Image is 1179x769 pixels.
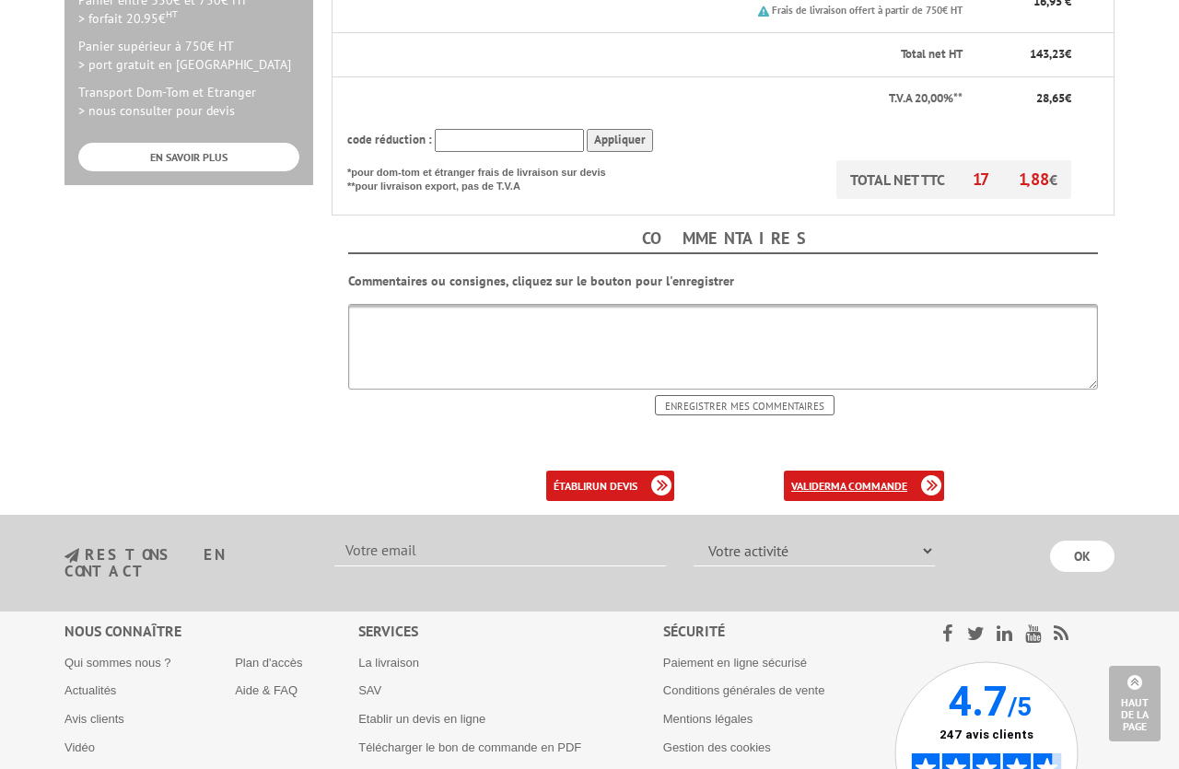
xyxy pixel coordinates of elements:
p: T.V.A 20,00%** [347,90,963,108]
span: 28,65 [1036,90,1065,106]
a: Haut de la page [1109,666,1161,741]
a: Avis clients [64,712,124,726]
p: € [979,46,1071,64]
div: Nous connaître [64,621,358,642]
b: ma commande [831,479,907,493]
p: Total net HT [347,46,963,64]
input: Enregistrer mes commentaires [655,395,835,415]
span: 171,88 [973,169,1049,190]
a: Plan d'accès [235,656,302,670]
a: Conditions générales de vente [663,683,825,697]
b: Commentaires ou consignes, cliquez sur le bouton pour l'enregistrer [348,273,734,289]
p: € [979,90,1071,108]
b: un devis [592,479,637,493]
a: Gestion des cookies [663,740,771,754]
a: Mentions légales [663,712,753,726]
p: Transport Dom-Tom et Etranger [78,83,299,120]
span: code réduction : [347,132,432,147]
span: 143,23 [1030,46,1065,62]
h4: Commentaires [348,225,1098,254]
span: > nous consulter pour devis [78,102,235,119]
span: > port gratuit en [GEOGRAPHIC_DATA] [78,56,291,73]
a: Qui sommes nous ? [64,656,171,670]
h3: restons en contact [64,547,307,579]
sup: HT [166,7,178,20]
p: *pour dom-tom et étranger frais de livraison sur devis **pour livraison export, pas de T.V.A [347,160,624,194]
a: Etablir un devis en ligne [358,712,485,726]
input: Appliquer [587,129,653,152]
p: Panier supérieur à 750€ HT [78,37,299,74]
a: Paiement en ligne sécurisé [663,656,807,670]
input: Votre email [334,535,666,566]
a: EN SAVOIR PLUS [78,143,299,171]
input: OK [1050,541,1115,572]
span: > forfait 20.95€ [78,10,178,27]
a: SAV [358,683,381,697]
img: newsletter.jpg [64,548,79,564]
a: validerma commande [784,471,944,501]
div: Sécurité [663,621,894,642]
div: Services [358,621,663,642]
img: picto.png [758,6,769,17]
a: La livraison [358,656,419,670]
p: TOTAL NET TTC € [836,160,1071,199]
small: Frais de livraison offert à partir de 750€ HT [772,4,963,17]
a: établirun devis [546,471,674,501]
a: Aide & FAQ [235,683,298,697]
a: Télécharger le bon de commande en PDF [358,740,581,754]
a: Actualités [64,683,116,697]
